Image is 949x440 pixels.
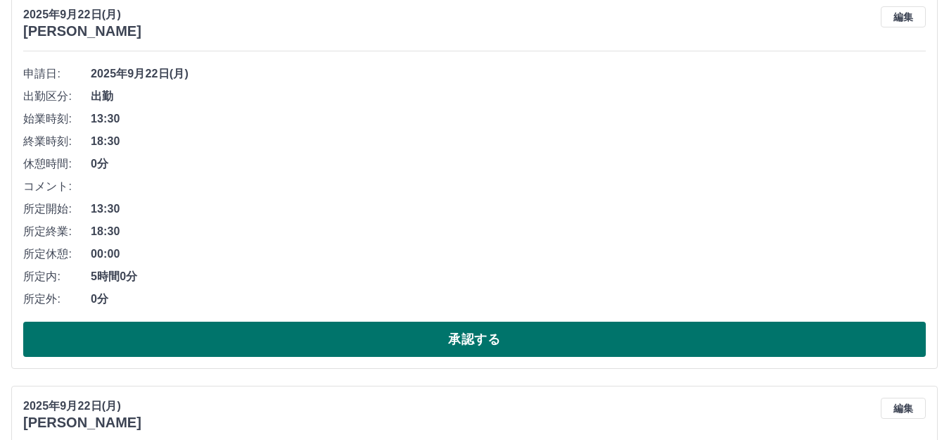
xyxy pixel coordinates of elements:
span: 5時間0分 [91,268,926,285]
span: コメント: [23,178,91,195]
span: 申請日: [23,65,91,82]
span: 0分 [91,291,926,308]
span: 所定開始: [23,201,91,218]
button: 編集 [881,398,926,419]
span: 所定休憩: [23,246,91,263]
h3: [PERSON_NAME] [23,415,141,431]
span: 0分 [91,156,926,172]
span: 終業時刻: [23,133,91,150]
span: 00:00 [91,246,926,263]
span: 13:30 [91,201,926,218]
button: 編集 [881,6,926,27]
span: 休憩時間: [23,156,91,172]
span: 13:30 [91,111,926,127]
p: 2025年9月22日(月) [23,6,141,23]
p: 2025年9月22日(月) [23,398,141,415]
span: 所定外: [23,291,91,308]
button: 承認する [23,322,926,357]
span: 18:30 [91,223,926,240]
span: 2025年9月22日(月) [91,65,926,82]
h3: [PERSON_NAME] [23,23,141,39]
span: 出勤区分: [23,88,91,105]
span: 所定内: [23,268,91,285]
span: 始業時刻: [23,111,91,127]
span: 18:30 [91,133,926,150]
span: 出勤 [91,88,926,105]
span: 所定終業: [23,223,91,240]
